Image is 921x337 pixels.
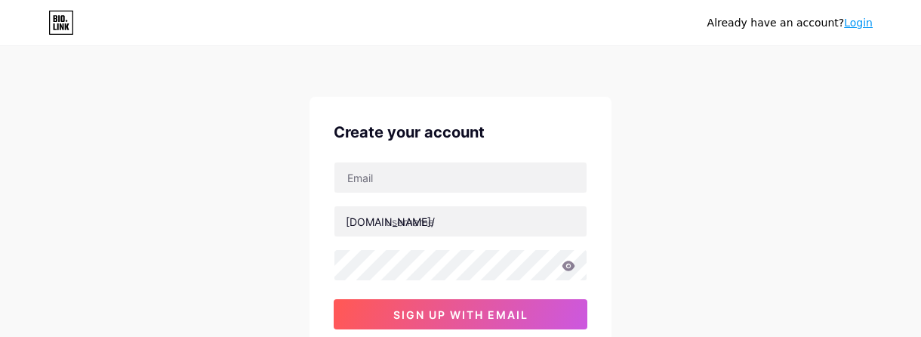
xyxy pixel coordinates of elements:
[346,214,435,230] div: [DOMAIN_NAME]/
[334,121,587,144] div: Create your account
[707,15,873,31] div: Already have an account?
[334,299,587,329] button: sign up with email
[334,162,587,193] input: Email
[334,206,587,237] input: username
[844,17,873,29] a: Login
[393,308,528,321] span: sign up with email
